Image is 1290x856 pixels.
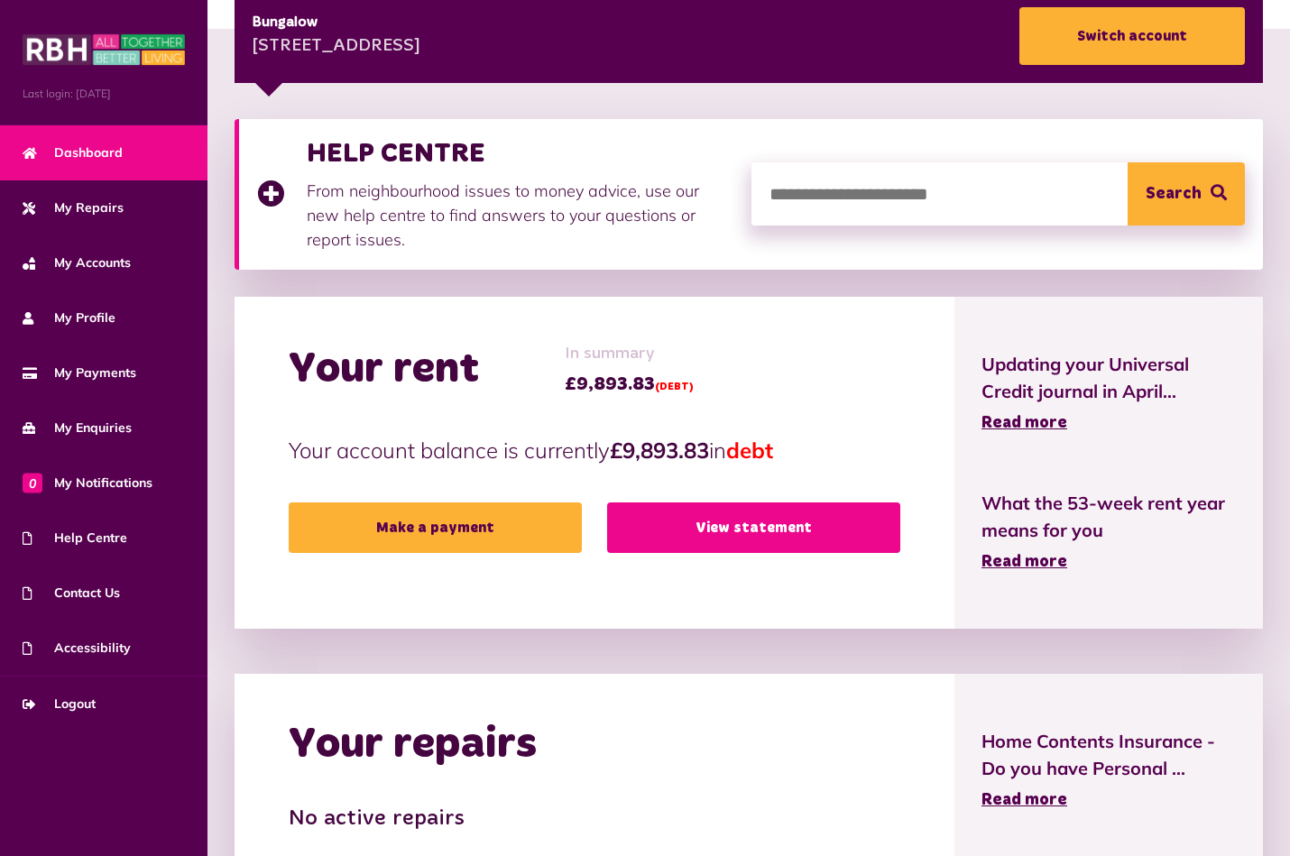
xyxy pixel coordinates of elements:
a: What the 53-week rent year means for you Read more [981,490,1236,575]
a: Updating your Universal Credit journal in April... Read more [981,351,1236,436]
span: My Accounts [23,253,131,272]
span: My Enquiries [23,419,132,437]
span: My Repairs [23,198,124,217]
span: Read more [981,554,1067,570]
strong: £9,893.83 [610,437,709,464]
h3: No active repairs [289,806,900,833]
span: (DEBT) [655,382,694,392]
a: Home Contents Insurance - Do you have Personal ... Read more [981,728,1236,813]
button: Search [1128,162,1245,226]
span: £9,893.83 [565,371,694,398]
span: What the 53-week rent year means for you [981,490,1236,544]
span: My Payments [23,364,136,382]
span: Home Contents Insurance - Do you have Personal ... [981,728,1236,782]
h2: Your rent [289,344,479,396]
span: 0 [23,473,42,492]
a: View statement [607,502,900,553]
span: Dashboard [23,143,123,162]
p: From neighbourhood issues to money advice, use our new help centre to find answers to your questi... [307,179,733,252]
div: Bungalow [253,12,420,33]
div: [STREET_ADDRESS] [253,33,420,60]
span: Help Centre [23,529,127,548]
span: My Notifications [23,474,152,492]
span: Search [1146,162,1202,226]
img: MyRBH [23,32,185,68]
span: debt [726,437,773,464]
span: In summary [565,342,694,366]
span: Last login: [DATE] [23,86,185,102]
span: My Profile [23,308,115,327]
a: Switch account [1019,7,1245,65]
span: Contact Us [23,584,120,603]
span: Logout [23,695,96,713]
span: Read more [981,415,1067,431]
h2: Your repairs [289,719,537,771]
p: Your account balance is currently in [289,434,900,466]
span: Accessibility [23,639,131,658]
a: Make a payment [289,502,582,553]
h3: HELP CENTRE [307,137,733,170]
span: Read more [981,792,1067,808]
span: Updating your Universal Credit journal in April... [981,351,1236,405]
